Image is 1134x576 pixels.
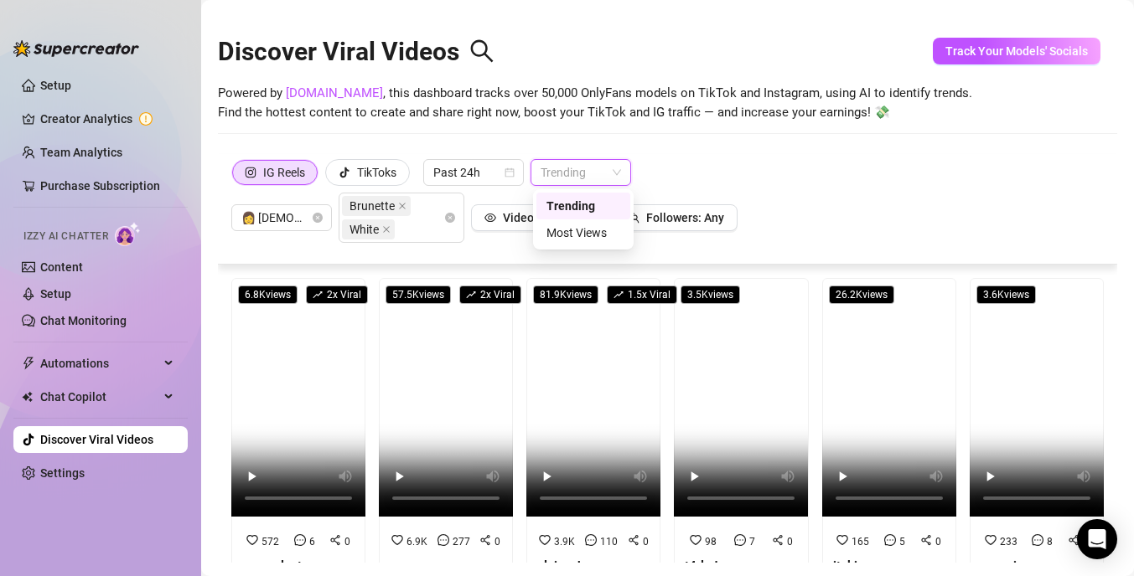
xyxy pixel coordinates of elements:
[398,202,406,210] span: close
[445,213,455,223] span: close-circle
[313,290,323,300] span: rise
[976,285,1036,304] span: 3.6K views
[585,534,597,546] span: message
[13,40,139,57] img: logo-BBDzfeDw.svg
[40,314,127,327] a: Chat Monitoring
[339,167,350,178] span: tik-tok
[536,193,630,219] div: Trending
[40,79,71,92] a: Setup
[1032,534,1043,546] span: message
[40,260,83,274] a: Content
[246,534,258,546] span: heart
[1000,536,1017,548] span: 233
[350,197,395,215] span: Brunette
[245,167,256,178] span: instagram
[614,204,738,231] button: Followers: Any
[286,85,383,100] a: [DOMAIN_NAME]
[433,160,514,185] span: Past 24h
[479,534,491,546] span: share-alt
[503,211,594,224] span: Video Views: Any
[40,172,174,199] a: Purchase Subscription
[453,536,470,548] span: 277
[406,536,427,548] span: 6.9K
[546,197,620,215] div: Trending
[469,39,495,64] span: search
[533,285,598,304] span: 81.9K views
[342,196,411,216] span: Brunette
[985,534,997,546] span: heart
[539,534,551,546] span: heart
[40,466,85,480] a: Settings
[920,534,932,546] span: share-alt
[541,160,621,185] span: Trending
[471,204,608,231] button: Video Views: Any
[899,536,905,548] span: 5
[646,211,724,224] span: Followers: Any
[382,225,391,234] span: close
[734,534,746,546] span: message
[836,534,848,546] span: heart
[945,44,1088,58] span: Track Your Models' Socials
[787,536,793,548] span: 0
[505,167,515,177] span: calendar
[1077,519,1117,559] div: Open Intercom Messenger
[772,534,784,546] span: share-alt
[40,105,174,132] a: Creator Analytics exclamation-circle
[852,536,869,548] span: 165
[261,536,279,548] span: 572
[313,213,323,223] span: close-circle
[40,383,159,410] span: Chat Copilot
[40,146,122,159] a: Team Analytics
[263,160,305,185] div: IG Reels
[495,536,500,548] span: 0
[22,391,33,403] img: Chat Copilot
[391,534,403,546] span: heart
[22,357,35,370] span: thunderbolt
[546,224,620,242] div: Most Views
[115,222,141,246] img: AI Chatter
[628,534,639,546] span: share-alt
[40,350,159,377] span: Automations
[600,536,618,548] span: 110
[607,285,677,304] span: 1.5 x Viral
[536,219,630,246] div: Most Views
[935,536,941,548] span: 0
[23,229,108,244] span: Izzy AI Chatter
[933,38,1100,64] button: Track Your Models' Socials
[309,536,315,548] span: 6
[386,285,451,304] span: 57.5K views
[459,285,521,304] span: 2 x Viral
[306,285,368,304] span: 2 x Viral
[484,212,496,224] span: eye
[218,84,972,123] span: Powered by , this dashboard tracks over 50,000 OnlyFans models on TikTok and Instagram, using AI ...
[1047,536,1053,548] span: 8
[466,290,476,300] span: rise
[554,536,575,548] span: 3.9K
[643,536,649,548] span: 0
[329,534,341,546] span: share-alt
[357,160,396,185] div: TikToks
[749,536,755,548] span: 7
[350,220,379,239] span: White
[40,433,153,446] a: Discover Viral Videos
[829,285,894,304] span: 26.2K views
[628,212,639,224] span: team
[705,536,717,548] span: 98
[294,534,306,546] span: message
[884,534,896,546] span: message
[218,36,495,68] h2: Discover Viral Videos
[1068,534,1080,546] span: share-alt
[342,219,395,239] span: White
[238,285,298,304] span: 6.8K views
[40,287,71,301] a: Setup
[614,290,624,300] span: rise
[681,285,740,304] span: 3.5K views
[690,534,702,546] span: heart
[438,534,449,546] span: message
[241,205,322,230] span: 👩 Female
[344,536,350,548] span: 0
